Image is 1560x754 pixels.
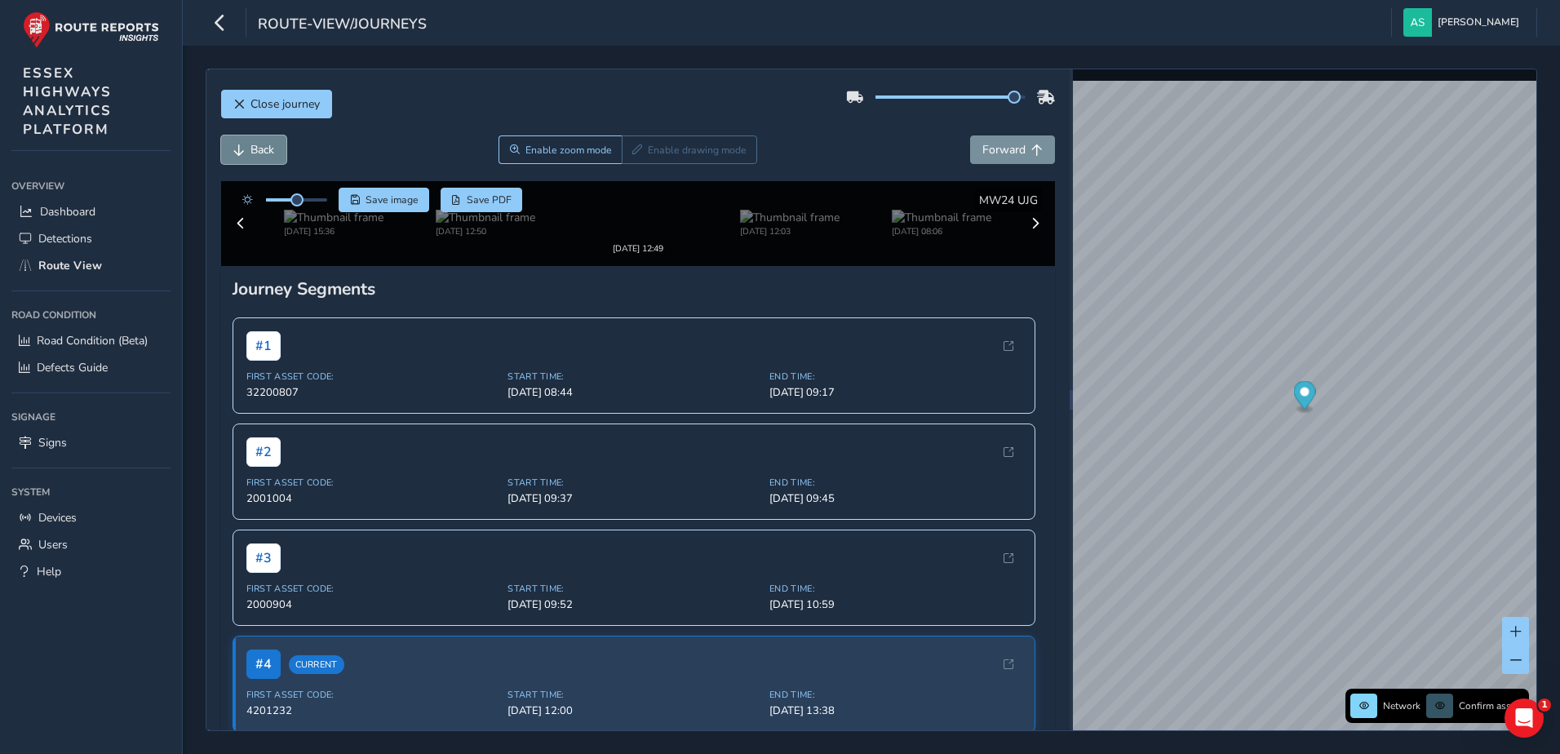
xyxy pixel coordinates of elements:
[11,531,171,558] a: Users
[436,206,535,221] img: Thumbnail frame
[250,96,320,112] span: Close journey
[23,64,112,139] span: ESSEX HIGHWAYS ANALYTICS PLATFORM
[740,206,840,221] img: Thumbnail frame
[11,303,171,327] div: Road Condition
[246,568,499,580] span: First Asset Code:
[1403,8,1525,37] button: [PERSON_NAME]
[982,142,1026,157] span: Forward
[246,477,499,491] span: 2001004
[769,356,1022,368] span: End Time:
[284,221,383,233] div: [DATE] 15:36
[507,356,760,368] span: Start Time:
[38,231,92,246] span: Detections
[507,568,760,580] span: Start Time:
[769,370,1022,385] span: [DATE] 09:17
[246,636,281,665] span: # 4
[246,583,499,597] span: 2000904
[11,558,171,585] a: Help
[1403,8,1432,37] img: diamond-layout
[970,135,1055,164] button: Forward
[499,135,622,164] button: Zoom
[1383,699,1420,712] span: Network
[258,14,427,37] span: route-view/journeys
[38,258,102,273] span: Route View
[1538,699,1551,712] span: 1
[979,193,1038,208] span: MW24 UJG
[769,675,1022,687] span: End Time:
[38,510,77,526] span: Devices
[339,188,429,212] button: Save
[769,462,1022,474] span: End Time:
[769,583,1022,597] span: [DATE] 10:59
[38,435,67,450] span: Signs
[11,198,171,225] a: Dashboard
[507,462,760,474] span: Start Time:
[246,356,499,368] span: First Asset Code:
[740,221,840,233] div: [DATE] 12:03
[246,317,281,346] span: # 1
[507,690,760,704] span: [DATE] 12:00
[441,188,523,212] button: PDF
[246,690,499,704] span: 4201232
[507,583,760,597] span: [DATE] 09:52
[1293,381,1315,415] div: Map marker
[246,462,499,474] span: First Asset Code:
[246,423,281,452] span: # 2
[11,405,171,429] div: Signage
[40,204,95,220] span: Dashboard
[1505,699,1544,738] iframe: Intercom live chat
[246,370,499,385] span: 32200807
[37,564,61,579] span: Help
[769,568,1022,580] span: End Time:
[11,174,171,198] div: Overview
[11,354,171,381] a: Defects Guide
[233,263,1044,286] div: Journey Segments
[11,252,171,279] a: Route View
[38,537,68,552] span: Users
[23,11,159,48] img: rr logo
[246,529,281,558] span: # 3
[11,480,171,504] div: System
[467,193,512,206] span: Save PDF
[37,360,108,375] span: Defects Guide
[11,429,171,456] a: Signs
[1459,699,1524,712] span: Confirm assets
[588,221,688,233] div: [DATE] 12:49
[11,504,171,531] a: Devices
[221,90,332,118] button: Close journey
[246,675,499,687] span: First Asset Code:
[221,135,286,164] button: Back
[525,144,612,157] span: Enable zoom mode
[284,206,383,221] img: Thumbnail frame
[507,370,760,385] span: [DATE] 08:44
[507,675,760,687] span: Start Time:
[892,206,991,221] img: Thumbnail frame
[1438,8,1519,37] span: [PERSON_NAME]
[250,142,274,157] span: Back
[11,327,171,354] a: Road Condition (Beta)
[892,221,991,233] div: [DATE] 08:06
[436,221,535,233] div: [DATE] 12:50
[289,641,344,659] span: Current
[366,193,419,206] span: Save image
[588,206,688,221] img: Thumbnail frame
[11,225,171,252] a: Detections
[769,690,1022,704] span: [DATE] 13:38
[507,477,760,491] span: [DATE] 09:37
[769,477,1022,491] span: [DATE] 09:45
[37,333,148,348] span: Road Condition (Beta)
